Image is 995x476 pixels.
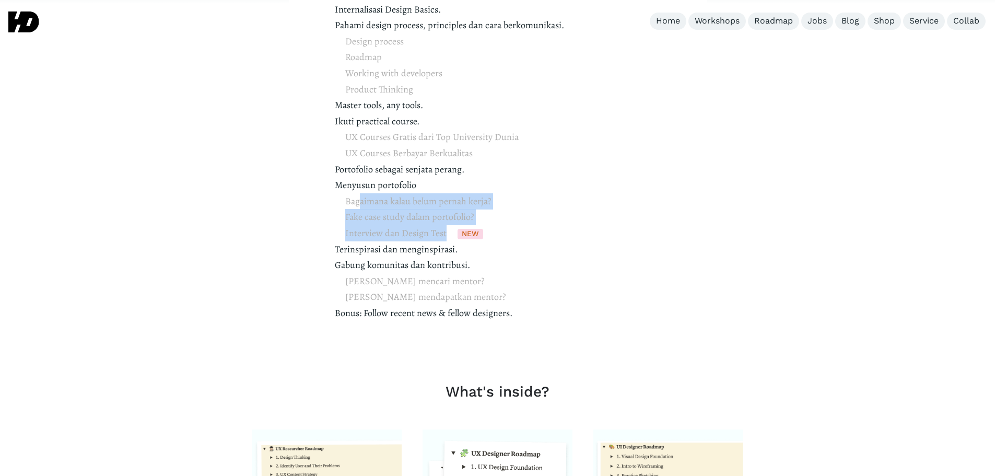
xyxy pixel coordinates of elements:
div: Blog [841,16,859,27]
div: Shop [874,16,895,27]
a: Jobs [801,13,833,30]
span: Design process Roadmap Working with developers Product Thinking [345,33,442,97]
div: Service [909,16,939,27]
span: NEW [458,229,483,239]
span: [PERSON_NAME] mencari mentor? [PERSON_NAME] mendapatkan mentor? [345,273,506,305]
div: Home [656,16,680,27]
a: Shop [868,13,901,30]
a: Home [650,13,686,30]
p: Internalisasi Design Basics. Pahami design process, principles dan cara berkomunikasi. Master too... [335,2,661,337]
span: Bagaimana kalau belum pernah kerja? Fake case study dalam portofolio? Interview dan Design Test [345,193,491,241]
span: UX Courses Gratis dari Top University Dunia UX Courses Berbayar Berkualitas [345,129,519,161]
a: Roadmap [748,13,799,30]
a: Workshops [688,13,746,30]
a: Collab [947,13,986,30]
div: Collab [953,16,979,27]
div: Jobs [807,16,827,27]
a: Service [903,13,945,30]
a: Blog [835,13,865,30]
div: Workshops [695,16,740,27]
div: Roadmap [754,16,793,27]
